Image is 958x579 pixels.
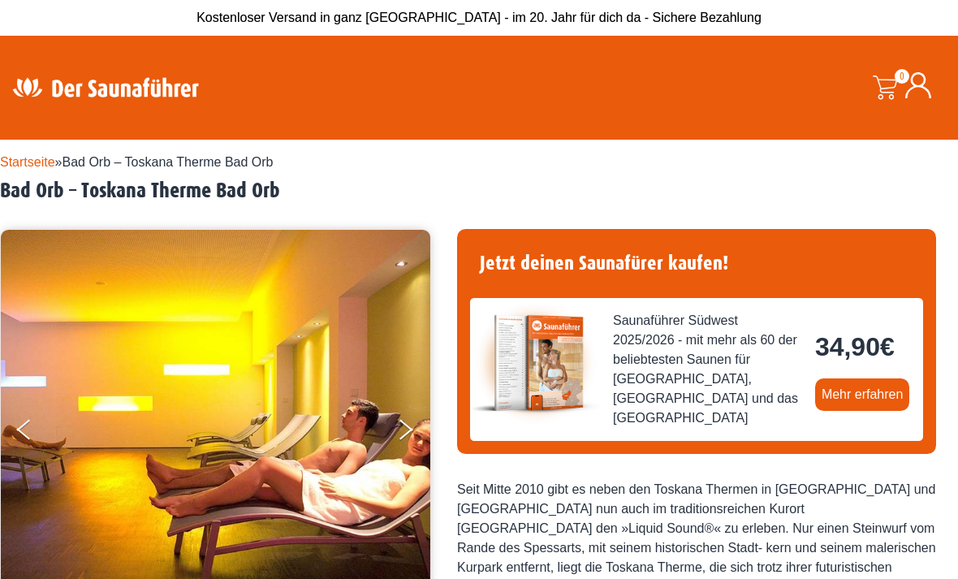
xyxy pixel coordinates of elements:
[470,298,600,428] img: der-saunafuehrer-2025-suedwest.jpg
[815,378,910,411] a: Mehr erfahren
[895,69,909,84] span: 0
[470,242,923,285] h4: Jetzt deinen Saunafürer kaufen!
[613,311,802,428] span: Saunaführer Südwest 2025/2026 - mit mehr als 60 der beliebtesten Saunen für [GEOGRAPHIC_DATA], [G...
[880,332,895,361] span: €
[396,413,437,453] button: Next
[17,413,58,453] button: Previous
[63,155,274,169] span: Bad Orb – Toskana Therme Bad Orb
[196,11,762,24] span: Kostenloser Versand in ganz [GEOGRAPHIC_DATA] - im 20. Jahr für dich da - Sichere Bezahlung
[815,332,895,361] bdi: 34,90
